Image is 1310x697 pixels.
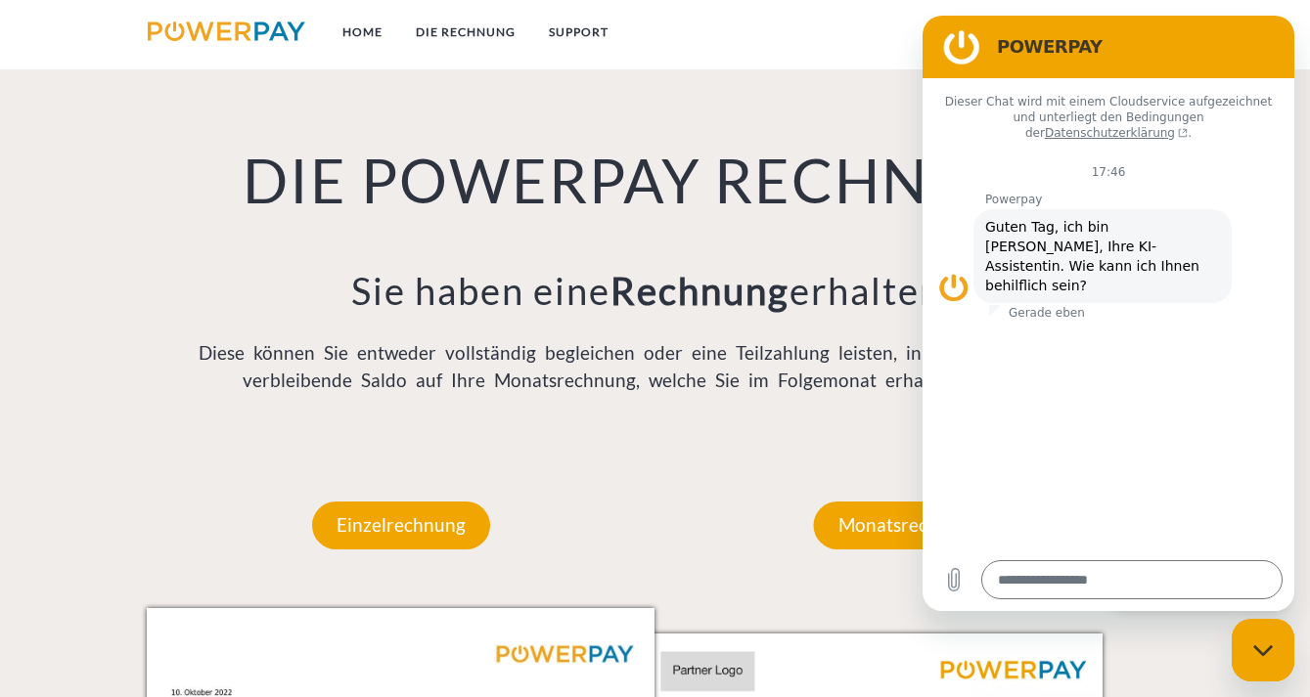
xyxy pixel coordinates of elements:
[1062,15,1122,50] a: agb
[532,15,625,50] a: SUPPORT
[147,144,1163,219] h1: DIE POWERPAY RECHNUNG
[610,268,790,313] b: Rechnung
[148,22,305,41] img: logo-powerpay.svg
[923,16,1294,611] iframe: Messaging-Fenster
[326,15,399,50] a: Home
[1232,619,1294,681] iframe: Schaltfläche zum Öffnen des Messaging-Fensters; Konversation läuft
[147,268,1163,315] h3: Sie haben eine erhalten?
[147,339,1163,395] p: Diese können Sie entweder vollständig begleichen oder eine Teilzahlung leisten, in diesem Fall wi...
[312,501,490,548] p: Einzelrechnung
[814,501,1005,548] p: Monatsrechnung
[399,15,532,50] a: DIE RECHNUNG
